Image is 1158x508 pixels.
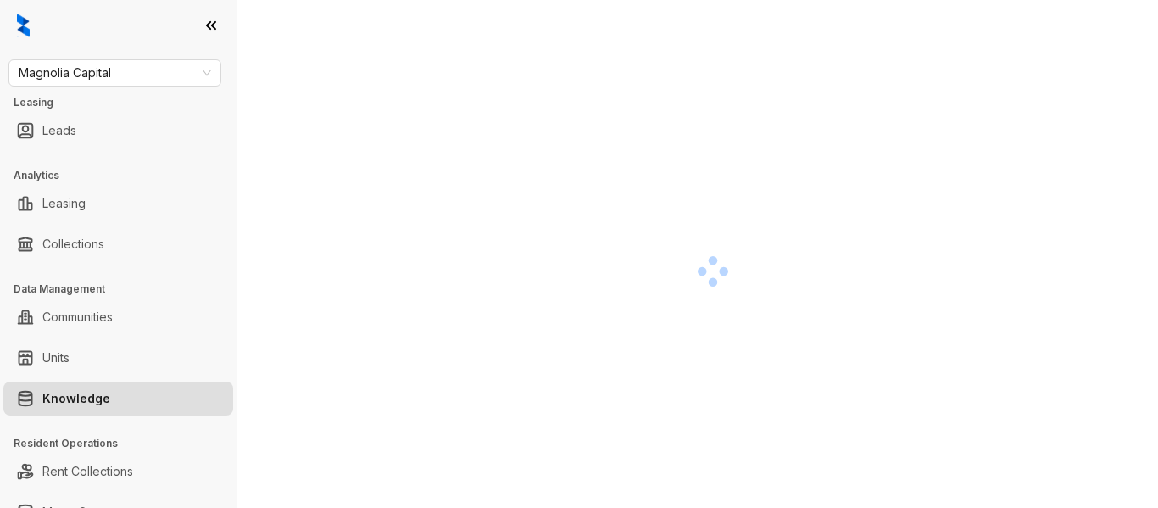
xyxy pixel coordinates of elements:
a: Units [42,341,70,375]
li: Communities [3,300,233,334]
h3: Resident Operations [14,436,237,451]
h3: Leasing [14,95,237,110]
span: Magnolia Capital [19,60,211,86]
a: Communities [42,300,113,334]
li: Units [3,341,233,375]
img: logo [17,14,30,37]
li: Rent Collections [3,455,233,488]
a: Collections [42,227,104,261]
li: Leads [3,114,233,148]
a: Knowledge [42,382,110,416]
li: Leasing [3,187,233,221]
h3: Data Management [14,282,237,297]
h3: Analytics [14,168,237,183]
a: Rent Collections [42,455,133,488]
li: Knowledge [3,382,233,416]
a: Leads [42,114,76,148]
li: Collections [3,227,233,261]
a: Leasing [42,187,86,221]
